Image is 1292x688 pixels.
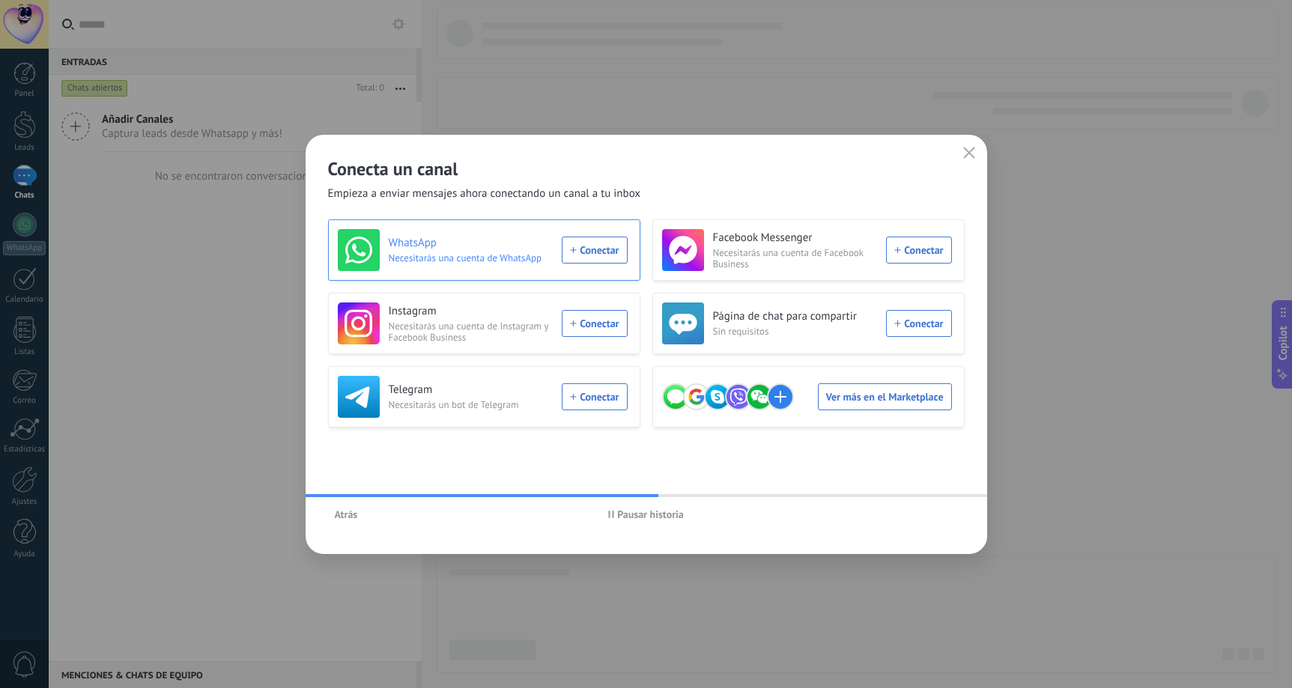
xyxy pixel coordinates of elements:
h3: WhatsApp [389,236,554,251]
span: Necesitarás una cuenta de WhatsApp [389,252,554,264]
h3: Página de chat para compartir [713,309,878,324]
button: Pausar historia [601,503,691,526]
span: Sin requisitos [713,326,878,337]
h2: Conecta un canal [328,157,965,180]
h3: Telegram [389,383,554,398]
span: Necesitarás un bot de Telegram [389,399,554,410]
h3: Facebook Messenger [713,231,878,246]
button: Atrás [328,503,365,526]
span: Pausar historia [617,509,684,520]
span: Empieza a enviar mensajes ahora conectando un canal a tu inbox [328,186,641,201]
h3: Instagram [389,304,554,319]
span: Necesitarás una cuenta de Instagram y Facebook Business [389,320,554,343]
span: Necesitarás una cuenta de Facebook Business [713,247,878,270]
span: Atrás [335,509,358,520]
